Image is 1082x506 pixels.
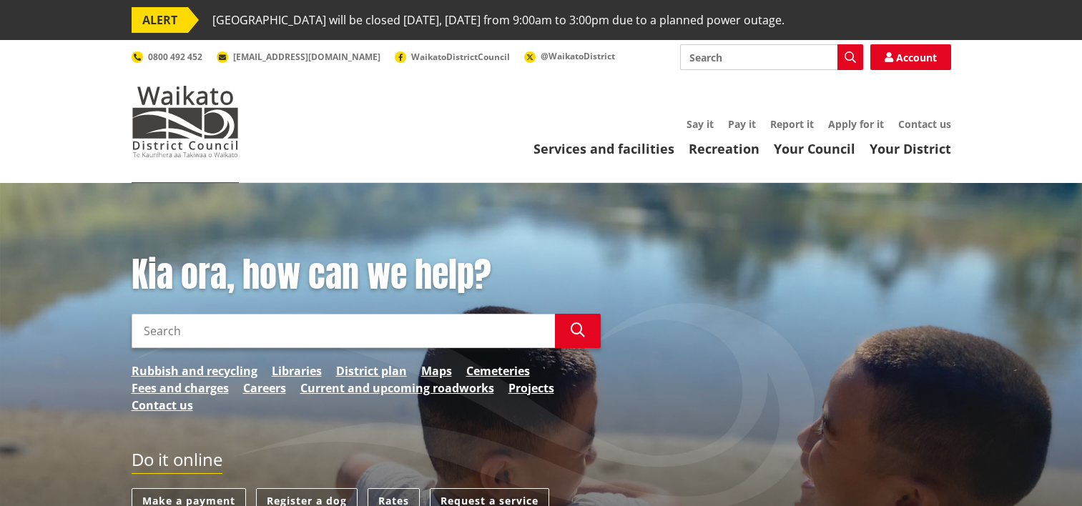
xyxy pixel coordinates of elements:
[689,140,759,157] a: Recreation
[421,362,452,379] a: Maps
[687,117,714,131] a: Say it
[132,379,229,397] a: Fees and charges
[395,51,510,63] a: WaikatoDistrictCouncil
[466,362,530,379] a: Cemeteries
[898,117,951,131] a: Contact us
[132,254,601,296] h1: Kia ora, how can we help?
[828,117,884,131] a: Apply for it
[132,51,202,63] a: 0800 492 452
[132,314,555,348] input: Search input
[870,44,951,70] a: Account
[336,362,407,379] a: District plan
[541,50,615,62] span: @WaikatoDistrict
[508,379,554,397] a: Projects
[217,51,380,63] a: [EMAIL_ADDRESS][DOMAIN_NAME]
[243,379,286,397] a: Careers
[680,44,863,70] input: Search input
[524,50,615,62] a: @WaikatoDistrict
[148,51,202,63] span: 0800 492 452
[132,7,188,33] span: ALERT
[132,86,239,157] img: Waikato District Council - Te Kaunihera aa Takiwaa o Waikato
[212,7,785,33] span: [GEOGRAPHIC_DATA] will be closed [DATE], [DATE] from 9:00am to 3:00pm due to a planned power outage.
[272,362,322,379] a: Libraries
[770,117,814,131] a: Report it
[132,397,193,414] a: Contact us
[728,117,756,131] a: Pay it
[870,140,951,157] a: Your District
[132,450,222,475] h2: Do it online
[774,140,855,157] a: Your Council
[132,362,257,379] a: Rubbish and recycling
[300,379,494,397] a: Current and upcoming roadworks
[533,140,674,157] a: Services and facilities
[411,51,510,63] span: WaikatoDistrictCouncil
[233,51,380,63] span: [EMAIL_ADDRESS][DOMAIN_NAME]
